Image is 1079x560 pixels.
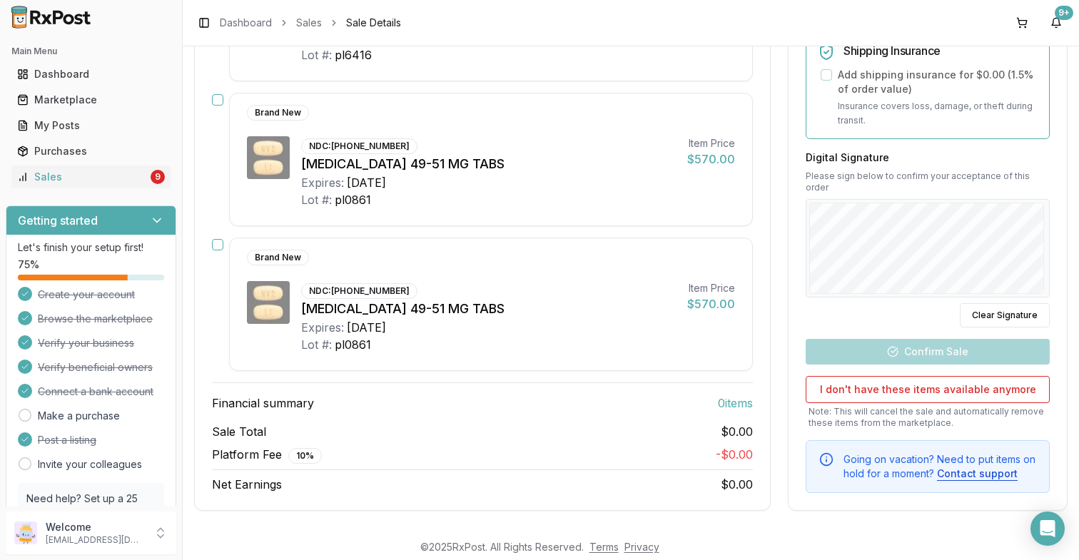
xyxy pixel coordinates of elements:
button: Contact support [937,467,1018,481]
div: Marketplace [17,93,165,107]
span: Connect a bank account [38,385,153,399]
div: 10 % [288,448,322,464]
a: Terms [589,541,619,553]
div: [DATE] [347,319,386,336]
span: Financial summary [212,394,314,412]
h3: Getting started [18,212,98,229]
button: Marketplace [6,88,176,111]
div: Going on vacation? Need to put items on hold for a moment? [844,452,1038,481]
div: Lot #: [301,191,332,208]
p: Let's finish your setup first! [18,240,164,255]
div: [MEDICAL_DATA] 49-51 MG TABS [301,154,676,174]
div: [MEDICAL_DATA] 49-51 MG TABS [301,299,676,319]
div: NDC: [PHONE_NUMBER] [301,138,417,154]
img: RxPost Logo [6,6,97,29]
div: Brand New [247,250,309,265]
p: Please sign below to confirm your acceptance of this order [806,170,1050,193]
h3: Digital Signature [806,151,1050,165]
span: Verify your business [38,336,134,350]
div: Expires: [301,319,344,336]
div: Open Intercom Messenger [1030,511,1065,546]
div: pl0861 [335,191,371,208]
p: Need help? Set up a 25 minute call with our team to set up. [26,492,156,534]
span: Sale Total [212,423,266,440]
a: Sales9 [11,164,171,190]
button: My Posts [6,114,176,137]
span: Post a listing [38,433,96,447]
img: Entresto 49-51 MG TABS [247,281,290,324]
div: $570.00 [687,295,735,312]
a: Invite your colleagues [38,457,142,472]
button: I don't have these items available anymore [806,376,1050,403]
div: pl0861 [335,336,371,353]
span: - $0.00 [716,447,753,462]
div: Lot #: [301,46,332,63]
div: 9+ [1055,6,1073,20]
div: $570.00 [687,151,735,168]
a: Marketplace [11,87,171,113]
span: Platform Fee [212,446,322,464]
div: Brand New [247,105,309,121]
div: Expires: [301,174,344,191]
div: pl6416 [335,46,372,63]
div: 9 [151,170,165,184]
div: Dashboard [17,67,165,81]
a: Dashboard [11,61,171,87]
div: Sales [17,170,148,184]
button: 9+ [1045,11,1068,34]
nav: breadcrumb [220,16,401,30]
p: Note: This will cancel the sale and automatically remove these items from the marketplace. [806,406,1050,429]
p: Insurance covers loss, damage, or theft during transit. [838,99,1038,127]
span: Net Earnings [212,476,282,493]
button: Purchases [6,140,176,163]
a: Sales [296,16,322,30]
span: 75 % [18,258,39,272]
a: Make a purchase [38,409,120,423]
div: Item Price [687,281,735,295]
a: Dashboard [220,16,272,30]
button: Dashboard [6,63,176,86]
span: Verify beneficial owners [38,360,153,375]
h2: Main Menu [11,46,171,57]
span: $0.00 [721,477,753,492]
span: Create your account [38,287,135,302]
span: Sale Details [346,16,401,30]
div: Purchases [17,144,165,158]
div: [DATE] [347,174,386,191]
button: Clear Signature [960,303,1050,327]
div: Item Price [687,136,735,151]
p: [EMAIL_ADDRESS][DOMAIN_NAME] [46,534,145,546]
img: Entresto 49-51 MG TABS [247,136,290,179]
div: Lot #: [301,336,332,353]
span: 0 item s [718,394,753,412]
a: My Posts [11,113,171,138]
label: Add shipping insurance for $0.00 ( 1.5 % of order value) [838,68,1038,96]
div: My Posts [17,118,165,133]
a: Purchases [11,138,171,164]
h5: Shipping Insurance [844,45,1038,56]
img: User avatar [14,521,37,544]
div: NDC: [PHONE_NUMBER] [301,283,417,299]
span: Browse the marketplace [38,312,153,326]
p: Welcome [46,520,145,534]
button: Sales9 [6,166,176,188]
span: $0.00 [721,423,753,440]
a: Privacy [624,541,659,553]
